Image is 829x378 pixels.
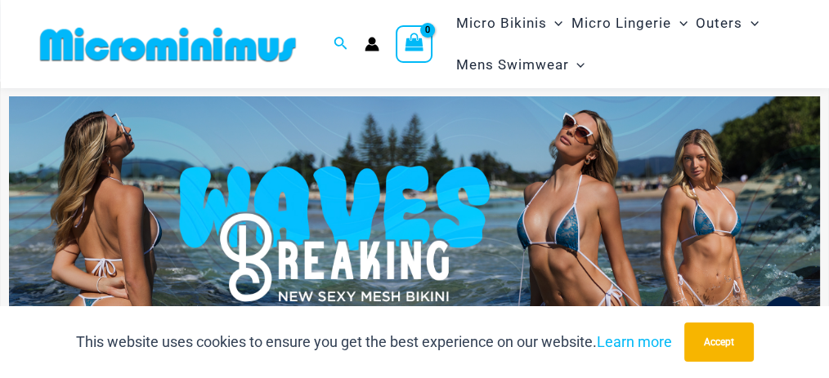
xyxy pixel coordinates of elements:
a: Search icon link [334,34,348,55]
img: Waves Breaking Ocean Bikini Pack [9,96,820,371]
a: Micro BikinisMenu ToggleMenu Toggle [451,2,567,44]
img: MM SHOP LOGO FLAT [34,26,302,63]
a: OutersMenu ToggleMenu Toggle [692,2,763,44]
a: Account icon link [365,37,379,51]
span: Micro Bikinis [455,2,546,44]
span: Outers [696,2,742,44]
a: View Shopping Cart, empty [396,25,433,63]
span: Mens Swimwear [455,44,568,86]
span: Menu Toggle [546,2,562,44]
button: Accept [684,322,754,362]
span: Menu Toggle [671,2,688,44]
p: This website uses cookies to ensure you get the best experience on our website. [76,330,672,354]
span: Menu Toggle [568,44,585,86]
span: Menu Toggle [742,2,759,44]
a: Micro LingerieMenu ToggleMenu Toggle [567,2,692,44]
span: Micro Lingerie [571,2,671,44]
a: Learn more [597,333,672,350]
a: Mens SwimwearMenu ToggleMenu Toggle [451,44,589,86]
